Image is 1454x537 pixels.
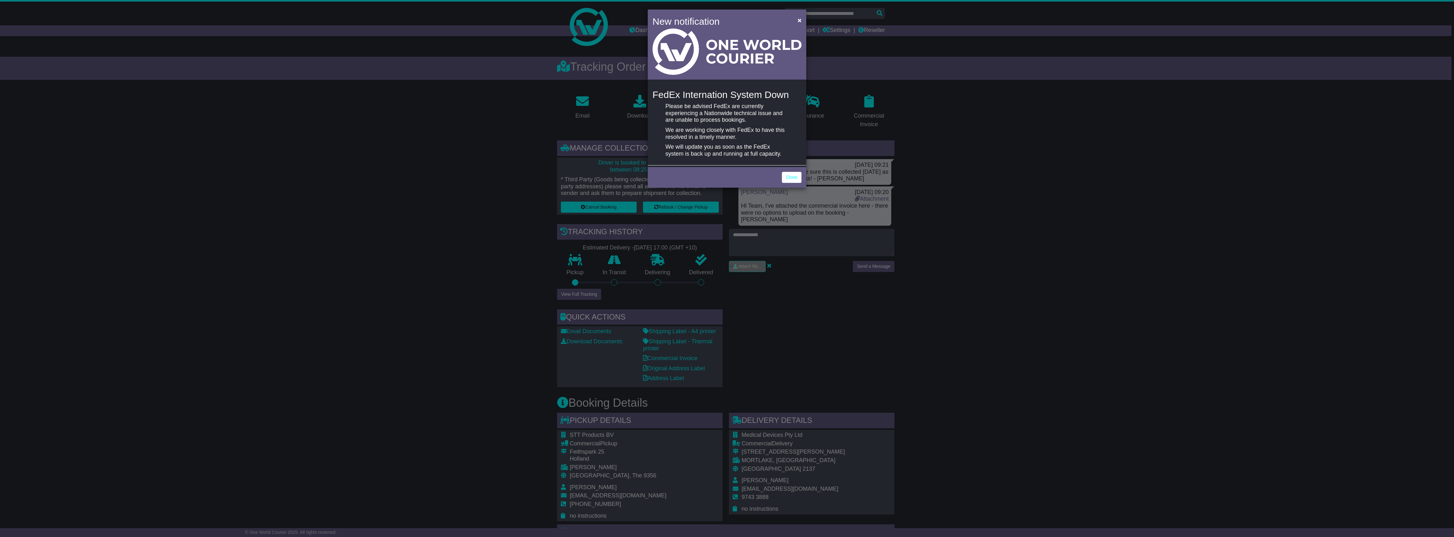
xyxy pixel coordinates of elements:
h4: FedEx Internation System Down [652,89,802,100]
h4: New notification [652,14,789,29]
button: Close [795,14,805,27]
img: Light [652,29,802,75]
p: We will update you as soon as the FedEx system is back up and running at full capacity. [665,144,789,157]
p: Please be advised FedEx are currently experiencing a Nationwide technical issue and are unable to... [665,103,789,124]
a: Close [782,172,802,183]
span: × [798,16,802,24]
p: We are working closely with FedEx to have this resolved in a timely manner. [665,127,789,140]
